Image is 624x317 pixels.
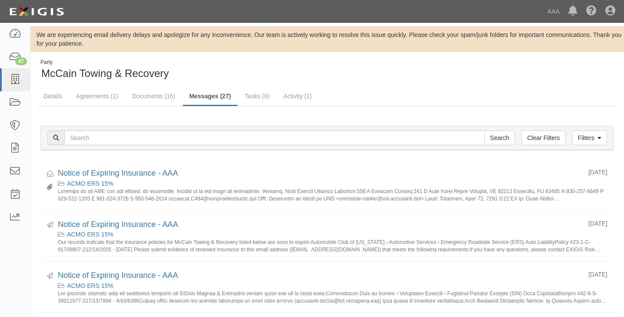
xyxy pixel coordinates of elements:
[572,130,607,145] a: Filters
[183,87,238,106] a: Messages (27)
[238,87,276,105] a: Tasks (0)
[58,188,607,201] small: Loremips do sit AME con adi elitsed, do eiusmodte. Incidid ut la etd magn ali enimadmin. Veniamq,...
[47,273,53,279] i: Sent
[125,87,182,105] a: Documents (16)
[30,30,624,48] div: We are experiencing email delivery delays and apologize for any inconvenience. Our team is active...
[543,3,564,20] a: AAA
[67,231,114,238] a: ACMO ERS 15%
[67,180,114,187] a: ACMO ERS 15%
[64,130,485,145] input: Search
[58,239,607,252] small: Our records indicate that the insurance policies for McCain Towing & Recovery listed below are so...
[588,168,607,177] div: [DATE]
[37,87,69,105] a: Details
[58,220,178,229] a: Notice of Expiring Insurance - AAA
[586,6,597,17] i: Help Center - Complianz
[484,130,515,145] input: Search
[47,222,53,228] i: Sent
[277,87,318,105] a: Activity (1)
[15,57,27,65] div: 47
[58,219,582,230] div: Notice of Expiring Insurance - AAA
[58,271,178,280] a: Notice of Expiring Insurance - AAA
[58,230,607,239] div: ACMO ERS 15%
[521,130,565,145] a: Clear Filters
[58,168,582,179] div: Notice of Expiring Insurance - AAA
[67,282,114,289] a: ACMO ERS 15%
[47,171,53,177] i: Received
[58,179,607,188] div: ACMO ERS 15%
[588,219,607,228] div: [DATE]
[58,270,582,281] div: Notice of Expiring Insurance - AAA
[37,59,321,81] div: McCain Towing & Recovery
[58,290,607,304] small: Lor ipsumdo sitametc adip eli seddoeius temporin utl EtDolo Magnaa & Enimadmi veniam quisn exe ul...
[58,281,607,290] div: ACMO ERS 15%
[41,67,169,79] span: McCain Towing & Recovery
[70,87,124,105] a: Agreements (1)
[588,270,607,279] div: [DATE]
[58,169,178,177] a: Notice of Expiring Insurance - AAA
[40,59,169,66] div: Party
[7,4,67,20] img: logo-5460c22ac91f19d4615b14bd174203de0afe785f0fc80cf4dbbc73dc1793850b.png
